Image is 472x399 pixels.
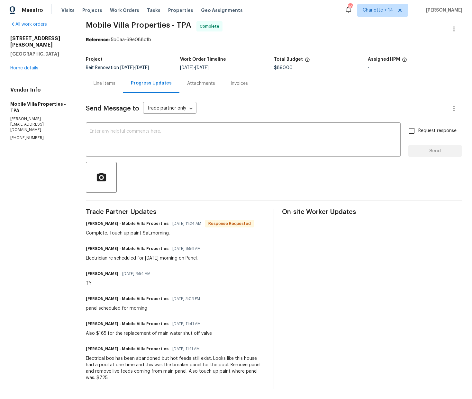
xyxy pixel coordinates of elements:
span: [DATE] 8:56 AM [172,245,201,252]
span: Work Orders [110,7,139,13]
div: Electrician re scheduled for [DATE] morning on Panel. [86,255,204,262]
span: Trade Partner Updates [86,209,266,215]
div: Attachments [187,80,215,87]
h5: Project [86,57,103,62]
div: Electrical box has been abandoned but hot feeds still exist. Looks like this house had a pool at ... [86,355,266,381]
span: Charlotte + 14 [363,7,393,13]
span: Reit Renovation [86,66,149,70]
div: - [368,66,462,70]
span: [DATE] [135,66,149,70]
div: TY [86,280,154,287]
span: [DATE] [120,66,134,70]
h5: [GEOGRAPHIC_DATA] [10,51,70,57]
span: Tasks [147,8,160,13]
span: Geo Assignments [201,7,243,13]
span: - [120,66,149,70]
span: [DATE] 3:03 PM [172,296,200,302]
span: The total cost of line items that have been proposed by Opendoor. This sum includes line items th... [305,57,310,66]
span: Maestro [22,7,43,13]
span: Projects [82,7,102,13]
span: - [180,66,209,70]
div: 306 [348,4,352,10]
h6: [PERSON_NAME] - Mobile Villa Properties [86,296,168,302]
h5: Mobile Villa Properties - TPA [10,101,70,114]
span: $890.00 [274,66,293,70]
p: [PERSON_NAME][EMAIL_ADDRESS][DOMAIN_NAME] [10,116,70,133]
span: Request response [418,128,457,134]
p: [PHONE_NUMBER] [10,135,70,141]
h2: [STREET_ADDRESS][PERSON_NAME] [10,35,70,48]
div: Progress Updates [131,80,172,86]
span: [DATE] [195,66,209,70]
div: Complete. Touch up paint Sat.morning. [86,230,254,236]
div: 5b0aa-69e088c1b [86,37,462,43]
span: On-site Worker Updates [282,209,462,215]
a: Home details [10,66,38,70]
div: panel scheduled for morning [86,305,204,312]
h6: [PERSON_NAME] - Mobile Villa Properties [86,220,168,227]
span: Complete [200,23,222,30]
h6: [PERSON_NAME] - Mobile Villa Properties [86,321,168,327]
span: [DATE] 11:11 AM [172,346,200,352]
h6: [PERSON_NAME] - Mobile Villa Properties [86,245,168,252]
h5: Total Budget [274,57,303,62]
span: Visits [61,7,75,13]
h6: [PERSON_NAME] - Mobile Villa Properties [86,346,168,352]
h5: Work Order Timeline [180,57,226,62]
span: [DATE] [180,66,194,70]
h5: Assigned HPM [368,57,400,62]
span: Properties [168,7,193,13]
h6: [PERSON_NAME] [86,270,118,277]
span: Mobile Villa Properties - TPA [86,21,191,29]
div: Also $165 for the replacement of main water shut off valve [86,330,212,337]
span: [DATE] 11:41 AM [172,321,201,327]
span: [DATE] 11:24 AM [172,220,201,227]
span: The hpm assigned to this work order. [402,57,407,66]
span: [DATE] 8:54 AM [122,270,150,277]
span: Response Requested [206,220,253,227]
div: Invoices [231,80,248,87]
h4: Vendor Info [10,87,70,93]
span: Send Message to [86,105,139,112]
span: [PERSON_NAME] [423,7,462,13]
div: Trade partner only [143,103,196,114]
a: All work orders [10,22,47,27]
b: Reference: [86,38,110,42]
div: Line Items [94,80,115,87]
